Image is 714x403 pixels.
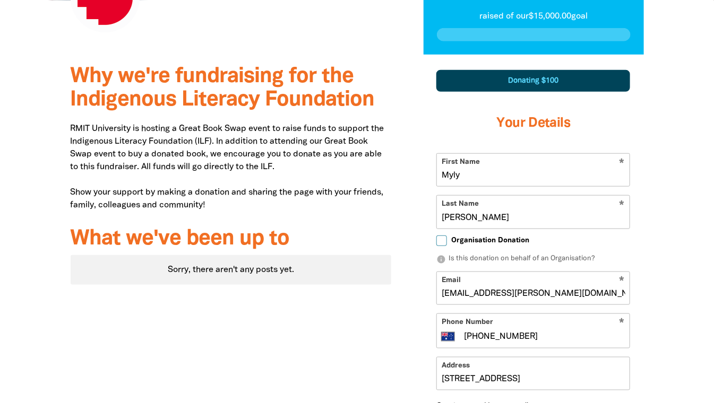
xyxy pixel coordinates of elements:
i: Required [620,318,625,328]
span: Why we're fundraising for the Indigenous Literacy Foundation [71,67,375,110]
h3: What we've been up to [71,227,392,251]
span: Organisation Donation [451,235,529,246]
h3: Your Details [436,102,630,145]
p: raised of our $15,000.00 goal [437,10,631,23]
div: Sorry, there aren't any posts yet. [71,255,392,285]
p: Is this donation on behalf of an Organisation? [436,254,630,265]
div: Donating $100 [436,70,630,92]
p: RMIT University is hosting a Great Book Swap event to raise funds to support the Indigenous Liter... [71,122,392,212]
i: info [436,255,446,264]
div: Paginated content [71,255,392,285]
input: Organisation Donation [436,235,447,246]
